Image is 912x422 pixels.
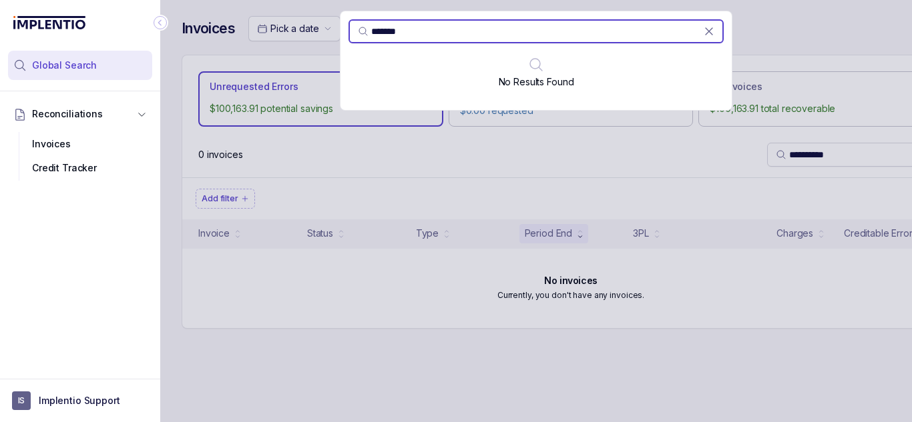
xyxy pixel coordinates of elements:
div: Collapse Icon [152,15,168,31]
p: No Results Found [499,75,574,89]
span: Global Search [32,59,97,72]
div: Credit Tracker [19,156,142,180]
div: Invoices [19,132,142,156]
div: Reconciliations [8,129,152,183]
button: User initialsImplentio Support [12,391,148,410]
span: Reconciliations [32,107,103,121]
button: Reconciliations [8,99,152,129]
span: User initials [12,391,31,410]
p: Implentio Support [39,394,120,407]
